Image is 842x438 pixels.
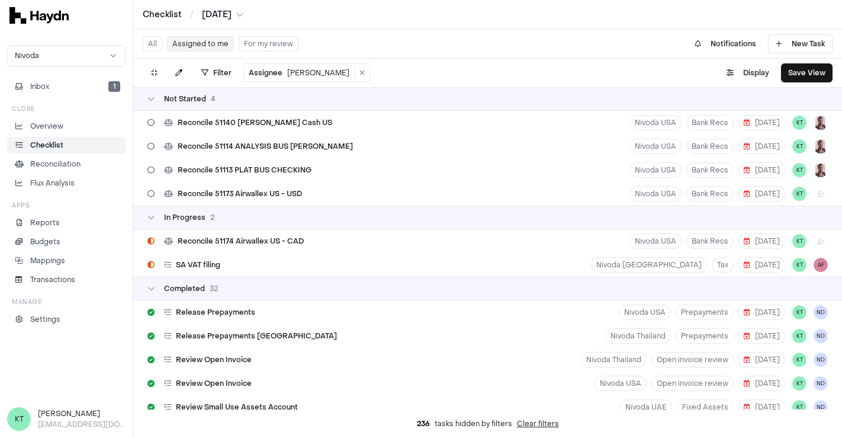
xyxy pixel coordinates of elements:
[164,94,206,104] span: Not Started
[792,139,806,154] button: KT
[620,399,672,415] button: Nivoda UAE
[792,234,806,248] button: KT
[744,142,780,151] span: [DATE]
[686,186,734,202] button: Bank Recs
[712,257,734,273] button: Tax
[30,81,49,92] span: Inbox
[687,34,763,53] button: Notifications
[792,400,806,414] button: KT
[581,352,647,367] button: Nivoda Thailand
[651,352,734,367] button: Open invoice review
[143,9,243,21] nav: breadcrumb
[210,284,218,293] span: 32
[249,68,282,78] span: Assignee
[619,305,671,320] button: Nivoda USA
[7,156,126,172] a: Reconciliation
[9,7,69,24] img: svg+xml,%3c
[814,376,828,391] span: ND
[629,234,682,249] button: Nivoda USA
[792,116,806,130] button: KT
[744,308,780,317] span: [DATE]
[176,379,252,388] span: Review Open Invoice
[7,311,126,328] a: Settings
[814,139,828,154] img: JP Smit
[7,175,126,191] a: Flux Analysis
[30,236,60,247] p: Budgets
[738,115,785,130] button: [DATE]
[792,353,806,367] button: KT
[133,410,842,438] div: tasks hidden by filters
[7,215,126,231] a: Reports
[744,260,780,270] span: [DATE]
[686,115,734,130] button: Bank Recs
[7,118,126,135] a: Overview
[738,186,785,202] button: [DATE]
[744,355,780,365] span: [DATE]
[744,236,780,246] span: [DATE]
[792,258,806,272] button: KT
[738,234,785,249] button: [DATE]
[38,408,126,419] h3: [PERSON_NAME]
[738,162,785,178] button: [DATE]
[792,163,806,177] button: KT
[30,178,75,188] p: Flux Analysis
[30,140,63,151] p: Checklist
[792,305,806,319] button: KT
[792,329,806,343] button: KT
[605,328,671,344] button: Nivoda Thailand
[176,355,252,365] span: Review Open Invoice
[417,419,430,429] span: 236
[792,187,806,201] button: KT
[814,258,828,272] button: AF
[814,305,828,319] button: ND
[164,284,205,293] span: Completed
[188,8,196,20] span: /
[651,376,734,391] button: Open invoice review
[629,186,682,202] button: Nivoda USA
[814,116,828,130] img: JP Smit
[30,218,60,228] p: Reports
[814,353,828,367] button: ND
[7,407,31,431] span: KT
[686,234,734,249] button: Bank Recs
[814,400,828,414] span: ND
[7,234,126,250] a: Budgets
[239,36,298,52] button: For my review
[30,255,65,266] p: Mappings
[210,213,214,222] span: 2
[738,399,785,415] button: [DATE]
[738,352,785,367] button: [DATE]
[12,298,41,306] h3: Manage
[686,139,734,154] button: Bank Recs
[30,121,63,132] p: Overview
[211,94,215,104] span: 4
[792,376,806,391] button: KT
[814,163,828,177] img: JP Smit
[202,9,243,21] button: [DATE]
[143,9,182,21] a: Checklist
[178,236,304,246] span: Reconcile 51174 Airwallex US - CAD
[108,81,120,92] span: 1
[676,328,734,344] button: Prepayments
[744,189,780,199] span: [DATE]
[738,376,785,391] button: [DATE]
[178,118,332,127] span: Reconcile 51140 [PERSON_NAME] Cash US
[178,165,311,175] span: Reconcile 51113 PLAT BUS CHECKING
[744,379,780,388] span: [DATE]
[738,257,785,273] button: [DATE]
[38,419,126,430] p: [EMAIL_ADDRESS][DOMAIN_NAME]
[591,257,707,273] button: Nivoda [GEOGRAPHIC_DATA]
